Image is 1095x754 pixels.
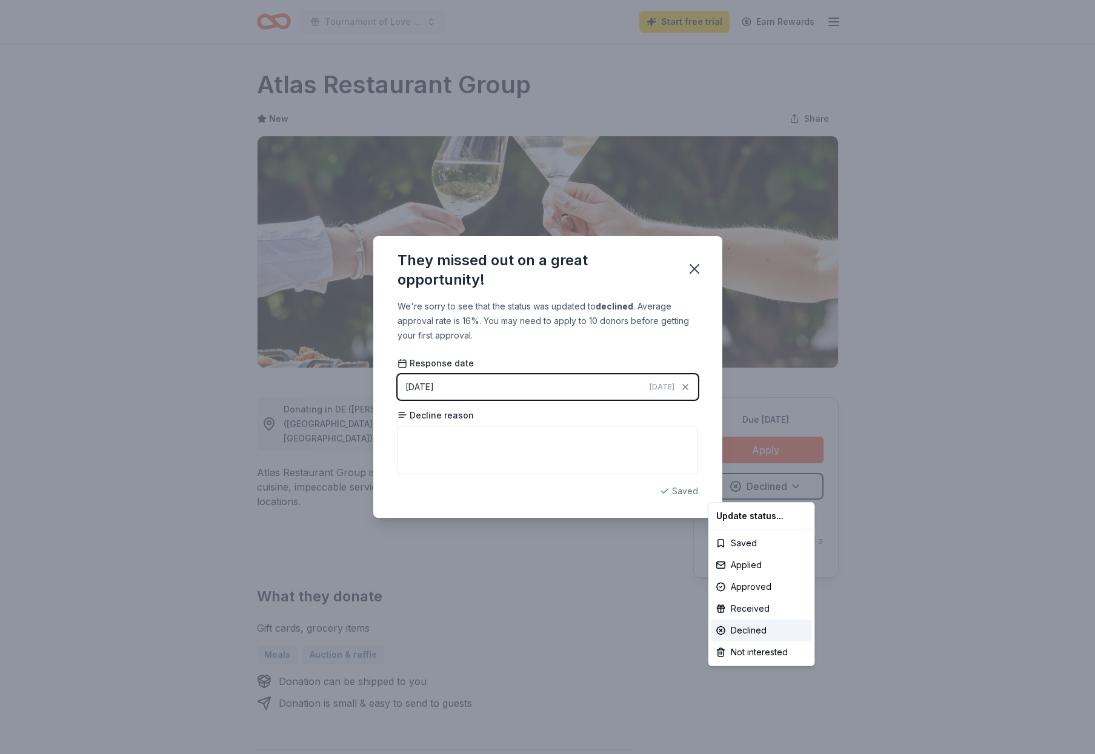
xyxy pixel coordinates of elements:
[711,641,812,663] div: Not interested
[711,505,812,527] div: Update status...
[711,532,812,554] div: Saved
[711,576,812,598] div: Approved
[711,554,812,576] div: Applied
[711,598,812,620] div: Received
[325,15,422,29] span: Tournament of Love 2025
[711,620,812,641] div: Declined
